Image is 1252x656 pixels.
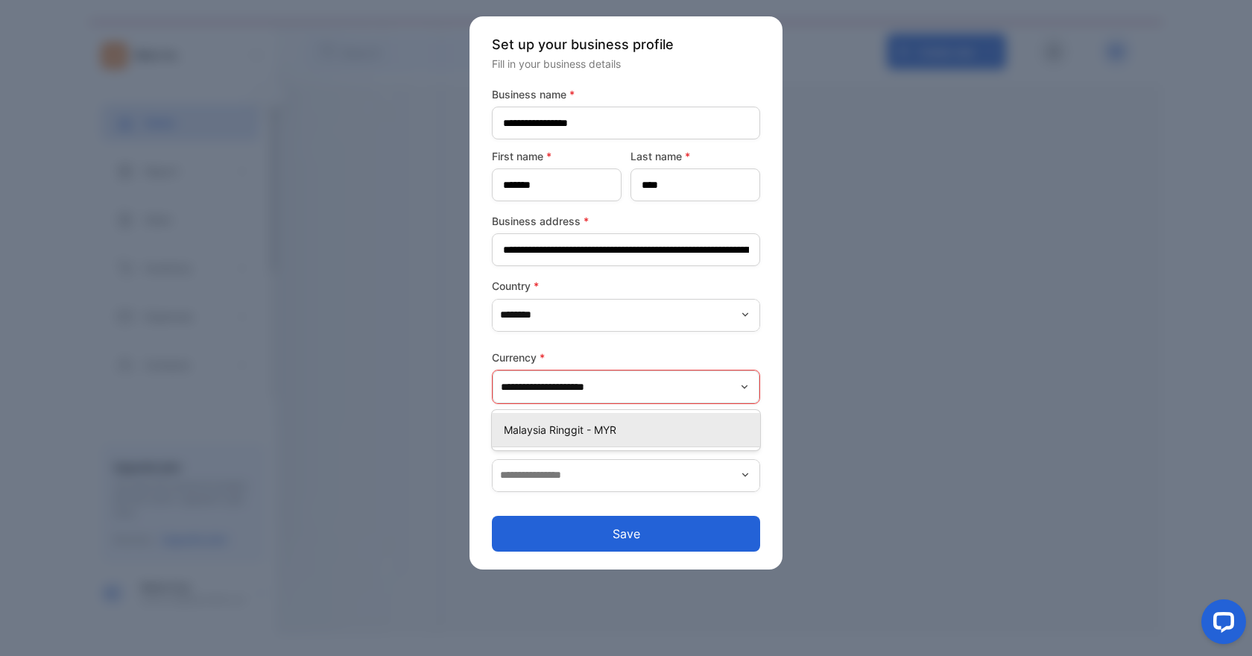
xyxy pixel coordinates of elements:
[492,516,760,552] button: Save
[504,422,754,438] p: Malaysia Ringgit - MYR
[492,148,622,164] label: First name
[1189,593,1252,656] iframe: LiveChat chat widget
[492,407,760,426] p: This field is required
[492,350,760,365] label: Currency
[492,34,760,54] p: Set up your business profile
[492,213,760,229] label: Business address
[492,56,760,72] p: Fill in your business details
[492,278,760,294] label: Country
[630,148,760,164] label: Last name
[492,86,760,102] label: Business name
